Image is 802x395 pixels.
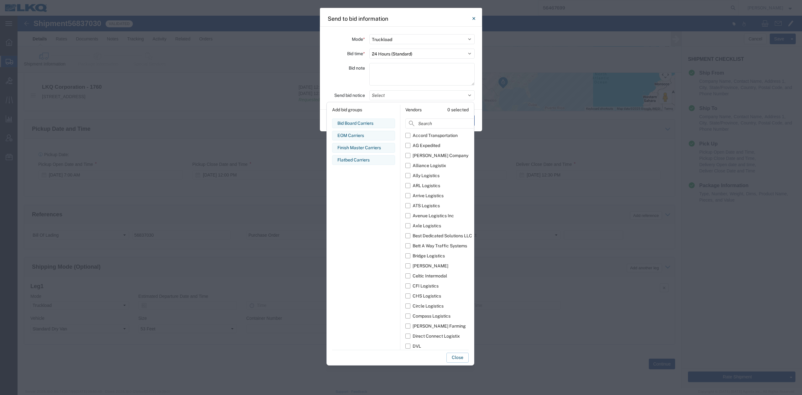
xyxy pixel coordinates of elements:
label: Mode [352,34,365,44]
label: Bid note [349,63,365,73]
button: Close [467,12,480,25]
label: Bid time [347,49,365,59]
div: Vendors [405,107,422,113]
h4: Send to bid information [328,14,388,23]
div: 0 selected [447,107,469,113]
input: Search [405,118,502,129]
div: Bid Board Carriers [337,120,390,127]
div: Add bid groups [332,105,395,115]
button: Select [369,90,475,100]
label: Send bid notice [334,90,365,100]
